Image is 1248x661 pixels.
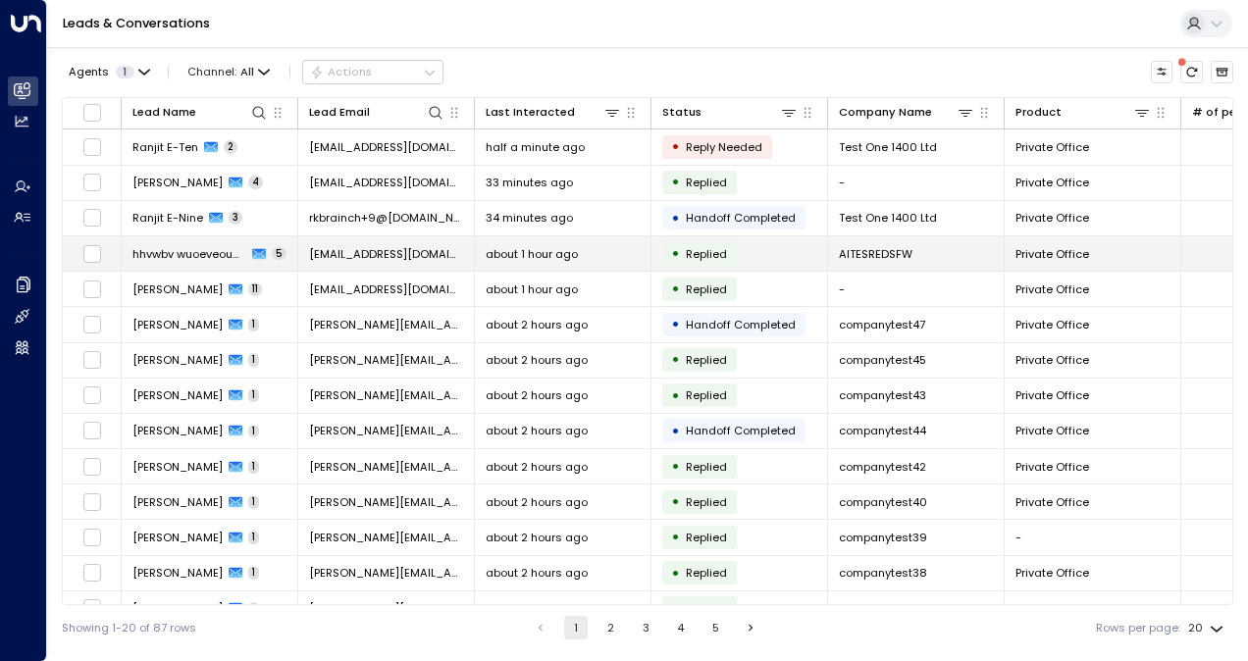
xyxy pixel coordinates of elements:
[132,175,223,190] span: Nicola Merry
[839,317,925,332] span: companytest47
[839,459,926,475] span: companytest42
[248,176,263,189] span: 4
[248,531,259,544] span: 1
[310,65,372,78] div: Actions
[132,494,223,510] span: Michelle Tang
[132,246,246,262] span: hhvwbv wuoeveouwb
[182,61,277,82] span: Channel:
[839,246,912,262] span: AITESREDSFW
[686,210,796,226] span: Handoff Completed
[686,530,727,545] span: Replied
[1015,139,1089,155] span: Private Office
[686,600,727,616] span: Replied
[839,530,927,545] span: companytest39
[671,488,680,515] div: •
[69,67,109,77] span: Agents
[1015,459,1089,475] span: Private Office
[309,387,463,403] span: michelle.tang+43@gmail.com
[309,281,463,297] span: alex.clark351@gmail.com
[82,492,102,512] span: Toggle select row
[248,318,259,331] span: 1
[1015,352,1089,368] span: Private Office
[662,103,798,122] div: Status
[1015,246,1089,262] span: Private Office
[634,616,657,639] button: Go to page 3
[248,282,262,296] span: 11
[309,423,463,438] span: michelle.tang+44@gmail.com
[248,353,259,367] span: 1
[82,528,102,547] span: Toggle select row
[839,103,974,122] div: Company Name
[1015,317,1089,332] span: Private Office
[272,247,286,261] span: 5
[132,352,223,368] span: Michelle Tang
[82,103,102,123] span: Toggle select all
[1015,210,1089,226] span: Private Office
[669,616,693,639] button: Go to page 4
[686,139,762,155] span: Reply Needed
[671,524,680,550] div: •
[1096,620,1180,636] label: Rows per page:
[1015,494,1089,510] span: Private Office
[1015,387,1089,403] span: Private Office
[1180,61,1203,83] span: There are new threads available. Refresh the grid to view the latest updates.
[309,175,463,190] span: nicolablane@hotmail.com
[486,530,588,545] span: about 2 hours ago
[82,563,102,583] span: Toggle select row
[82,173,102,192] span: Toggle select row
[662,103,702,122] div: Status
[132,600,223,616] span: Michelle Tang
[599,616,623,639] button: Go to page 2
[686,494,727,510] span: Replied
[132,423,223,438] span: Michelle Tang
[486,423,588,438] span: about 2 hours ago
[486,387,588,403] span: about 2 hours ago
[82,385,102,405] span: Toggle select row
[302,60,443,83] div: Button group with a nested menu
[486,600,588,616] span: about 2 hours ago
[671,276,680,302] div: •
[703,616,727,639] button: Go to page 5
[132,103,268,122] div: Lead Name
[839,103,932,122] div: Company Name
[309,103,444,122] div: Lead Email
[116,66,134,78] span: 1
[240,66,254,78] span: All
[686,175,727,190] span: Replied
[1015,103,1151,122] div: Product
[686,317,796,332] span: Handoff Completed
[309,103,370,122] div: Lead Email
[82,137,102,157] span: Toggle select row
[302,60,443,83] button: Actions
[1015,565,1089,581] span: Private Office
[309,530,463,545] span: michelle.tang+39@gmail.com
[486,565,588,581] span: about 2 hours ago
[248,460,259,474] span: 1
[564,616,588,639] button: page 1
[132,281,223,297] span: Alex Clark
[486,281,578,297] span: about 1 hour ago
[486,210,573,226] span: 34 minutes ago
[686,352,727,368] span: Replied
[1015,103,1062,122] div: Product
[486,103,621,122] div: Last Interacted
[82,350,102,370] span: Toggle select row
[839,423,926,438] span: companytest44
[671,311,680,337] div: •
[248,388,259,402] span: 1
[1188,616,1227,640] div: 20
[82,208,102,228] span: Toggle select row
[486,459,588,475] span: about 2 hours ago
[686,246,727,262] span: Replied
[686,565,727,581] span: Replied
[132,530,223,545] span: Michelle Tang
[82,244,102,264] span: Toggle select row
[224,140,237,154] span: 2
[686,281,727,297] span: Replied
[486,317,588,332] span: about 2 hours ago
[82,315,102,334] span: Toggle select row
[486,103,575,122] div: Last Interacted
[839,600,925,616] span: companytest37
[671,169,680,195] div: •
[486,139,585,155] span: half a minute ago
